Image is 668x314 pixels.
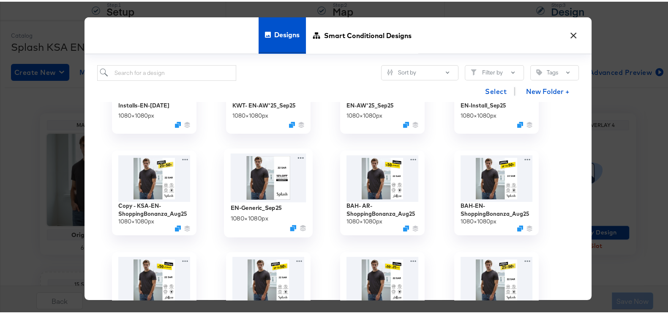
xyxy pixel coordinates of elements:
img: ezIGHruJiPkd1s8sojSzpg.jpg [346,255,418,302]
img: jWmjfVb5leCkSj3TetOpDQ.jpg [461,154,532,200]
svg: Sliders [387,68,393,74]
svg: Filter [471,68,477,74]
button: FilterFilter by [465,63,524,79]
div: Copy - KSA-EN-ShoppingBonanza_Aug251080×1080pxDuplicate [112,149,196,234]
svg: Duplicate [290,223,296,230]
div: EN-Install_Sep25 [461,100,506,108]
span: Designs [274,14,300,52]
span: Smart Conditional Designs [324,15,412,52]
span: Select [485,84,507,96]
div: Copy - KSA-EN-ShoppingBonanza_Aug25 [118,200,190,216]
img: kdkO0KXb-SK4GUJ3bwAqcQ.jpg [232,255,304,302]
svg: Duplicate [403,121,409,127]
div: EN-AW'25_Sep25 [346,100,394,108]
svg: Duplicate [175,121,181,127]
img: OOpgsHj6pg-f8hTteIAyIA.jpg [118,154,190,200]
div: 1080 × 1080 px [231,213,268,221]
button: TagTags [530,63,579,79]
svg: Duplicate [517,121,523,127]
div: Installs-EN-[DATE] [118,100,169,108]
img: q_kSh8L1X_TvbTS_yUcsew.jpg [118,255,190,302]
div: 1080 × 1080 px [346,216,382,224]
div: 1080 × 1080 px [118,110,154,118]
svg: Tag [536,68,542,74]
svg: Duplicate [403,224,409,230]
div: BAH- AR-ShoppingBonanza_Aug25 [346,200,418,216]
button: SlidersSort by [381,63,458,79]
img: 9Tj0pt3IbfoyZKtbyBT4gg.jpg [346,154,418,200]
button: × [566,24,581,39]
img: Z6XK8omXTc74hqffw8Bong.jpg [461,255,532,302]
svg: Duplicate [175,224,181,230]
div: 1080 × 1080 px [346,110,382,118]
div: 1080 × 1080 px [461,216,496,224]
div: BAH-EN-ShoppingBonanza_Aug25 [461,200,532,216]
div: 1080 × 1080 px [232,110,268,118]
div: BAH- AR-ShoppingBonanza_Aug251080×1080pxDuplicate [340,149,425,234]
div: 1080 × 1080 px [118,216,154,224]
div: BAH-EN-ShoppingBonanza_Aug251080×1080pxDuplicate [454,149,539,234]
div: EN-Generic_Sep25 [231,202,282,210]
button: New Folder + [519,83,577,99]
div: KWT- EN-AW'25_Sep25 [232,100,296,108]
div: EN-Generic_Sep251080×1080pxDuplicate [224,147,313,236]
div: 1080 × 1080 px [461,110,496,118]
svg: Duplicate [289,121,295,127]
img: 8tfSYRB7WTOthMWmV174AQ.jpg [231,152,306,201]
button: Select [482,81,510,98]
svg: Duplicate [517,224,523,230]
input: Search for a design [97,63,236,79]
